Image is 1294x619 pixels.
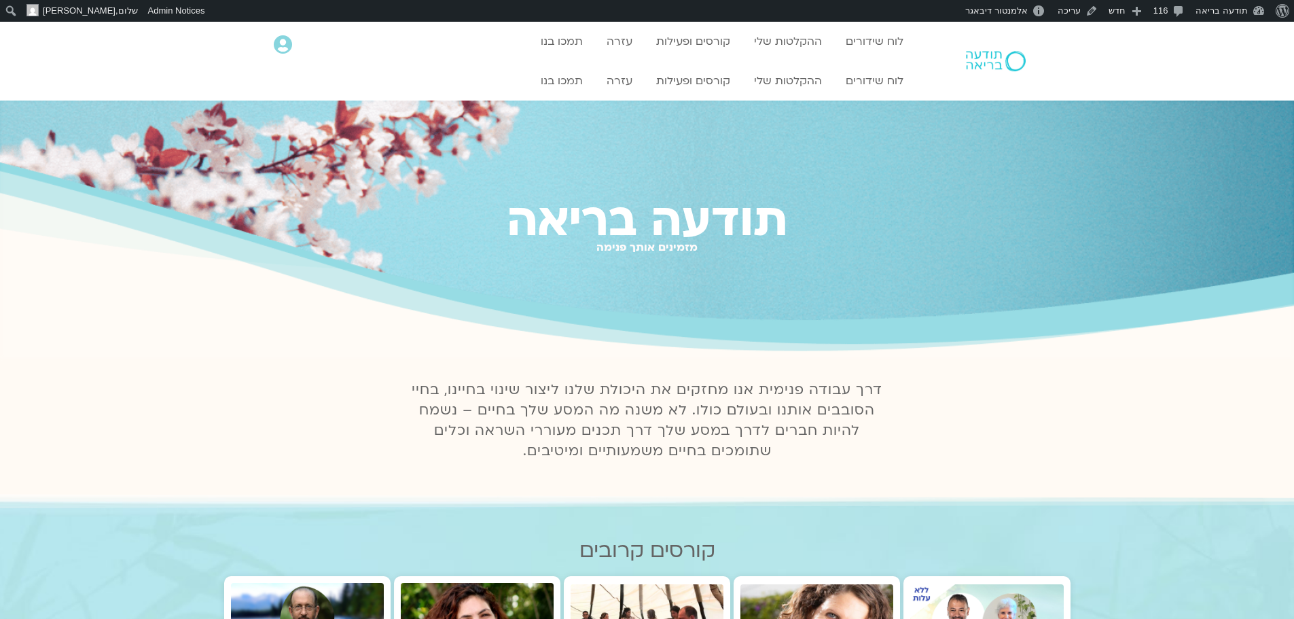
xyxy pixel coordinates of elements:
a: קורסים ופעילות [649,29,737,54]
a: עזרה [600,29,639,54]
img: תודעה בריאה [966,51,1026,71]
a: תמכו בנו [534,68,590,94]
a: ההקלטות שלי [747,29,829,54]
span: [PERSON_NAME] [43,5,115,16]
p: דרך עבודה פנימית אנו מחזקים את היכולת שלנו ליצור שינוי בחיינו, בחיי הסובבים אותנו ובעולם כולו. לא... [404,380,891,461]
a: לוח שידורים [839,68,910,94]
a: עזרה [600,68,639,94]
a: קורסים ופעילות [649,68,737,94]
a: תמכו בנו [534,29,590,54]
h2: קורסים קרובים [224,539,1071,563]
a: לוח שידורים [839,29,910,54]
a: ההקלטות שלי [747,68,829,94]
